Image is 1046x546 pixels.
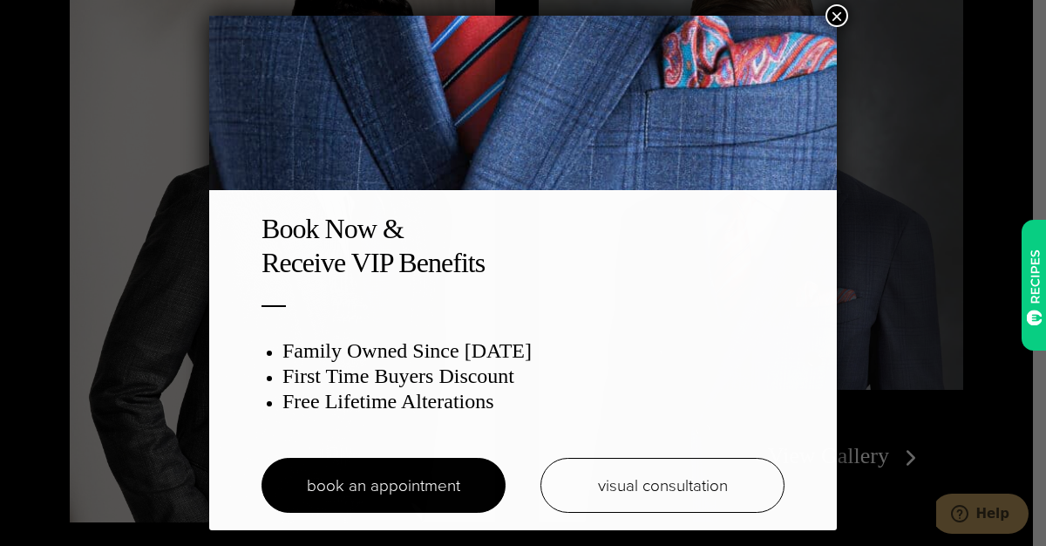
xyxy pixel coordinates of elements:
a: visual consultation [540,458,784,513]
h2: Book Now & Receive VIP Benefits [261,212,784,279]
h3: Family Owned Since [DATE] [282,338,784,364]
a: book an appointment [261,458,506,513]
button: Close [825,4,848,27]
h3: First Time Buyers Discount [282,364,784,389]
h3: Free Lifetime Alterations [282,389,784,414]
span: Help [39,12,73,28]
